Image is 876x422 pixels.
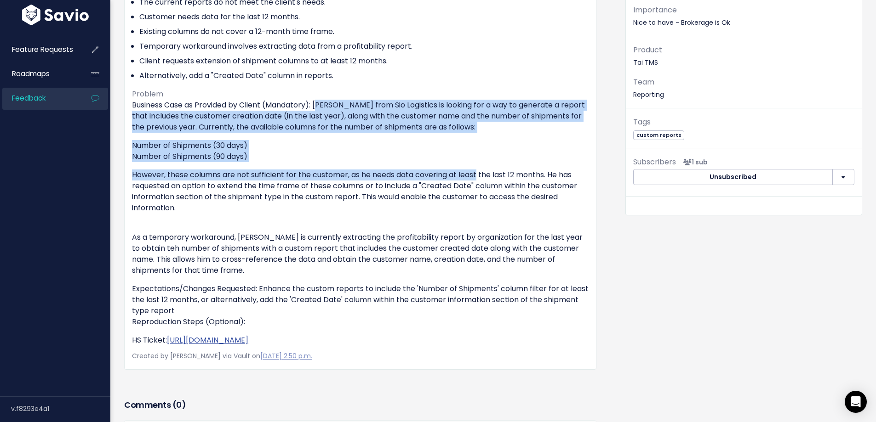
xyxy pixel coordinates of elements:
[132,232,589,276] p: As a temporary workaround, [PERSON_NAME] is currently extracting the profitability report by orga...
[132,351,312,360] span: Created by [PERSON_NAME] via Vault on
[132,335,589,346] p: HS Ticket:
[11,397,110,421] div: v.f8293e4a1
[132,100,589,133] p: Business Case as Provided by Client (Mandatory): [PERSON_NAME] from Sio Logistics is looking for ...
[132,283,589,327] p: Expectations/Changes Requested: Enhance the custom reports to include the 'Number of Shipments' c...
[12,45,73,54] span: Feature Requests
[139,70,589,81] li: Alternatively, add a "Created Date" column in reports.
[633,130,684,139] a: custom reports
[633,130,684,140] span: custom reports
[124,399,596,411] h3: Comments ( )
[2,63,76,84] a: Roadmaps
[139,11,589,23] li: Customer needs data for the last 12 months.
[845,391,867,413] div: Open Intercom Messenger
[633,117,651,127] span: Tags
[633,157,676,167] span: Subscribers
[12,93,46,103] span: Feedback
[132,89,163,99] span: Problem
[633,45,662,55] span: Product
[167,335,248,345] a: [URL][DOMAIN_NAME]
[633,77,654,87] span: Team
[12,69,50,79] span: Roadmaps
[633,44,854,68] p: Tai TMS
[633,4,854,28] p: Nice to have - Brokerage is Ok
[139,26,589,37] li: Existing columns do not cover a 12-month time frame.
[176,399,182,411] span: 0
[132,169,589,225] p: However, these columns are not sufficient for the customer, as he needs data covering at least th...
[132,140,589,162] p: Number of Shipments (30 days) Number of Shipments (90 days)
[680,158,708,167] span: <p><strong>Subscribers</strong><br><br> - Ashley Melgarejo<br> </p>
[2,39,76,60] a: Feature Requests
[633,76,854,101] p: Reporting
[139,41,589,52] li: Temporary workaround involves extracting data from a profitability report.
[633,5,677,15] span: Importance
[20,5,91,25] img: logo-white.9d6f32f41409.svg
[260,351,312,360] a: [DATE] 2:50 p.m.
[633,169,833,186] button: Unsubscribed
[2,88,76,109] a: Feedback
[139,56,589,67] li: Client requests extension of shipment columns to at least 12 months.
